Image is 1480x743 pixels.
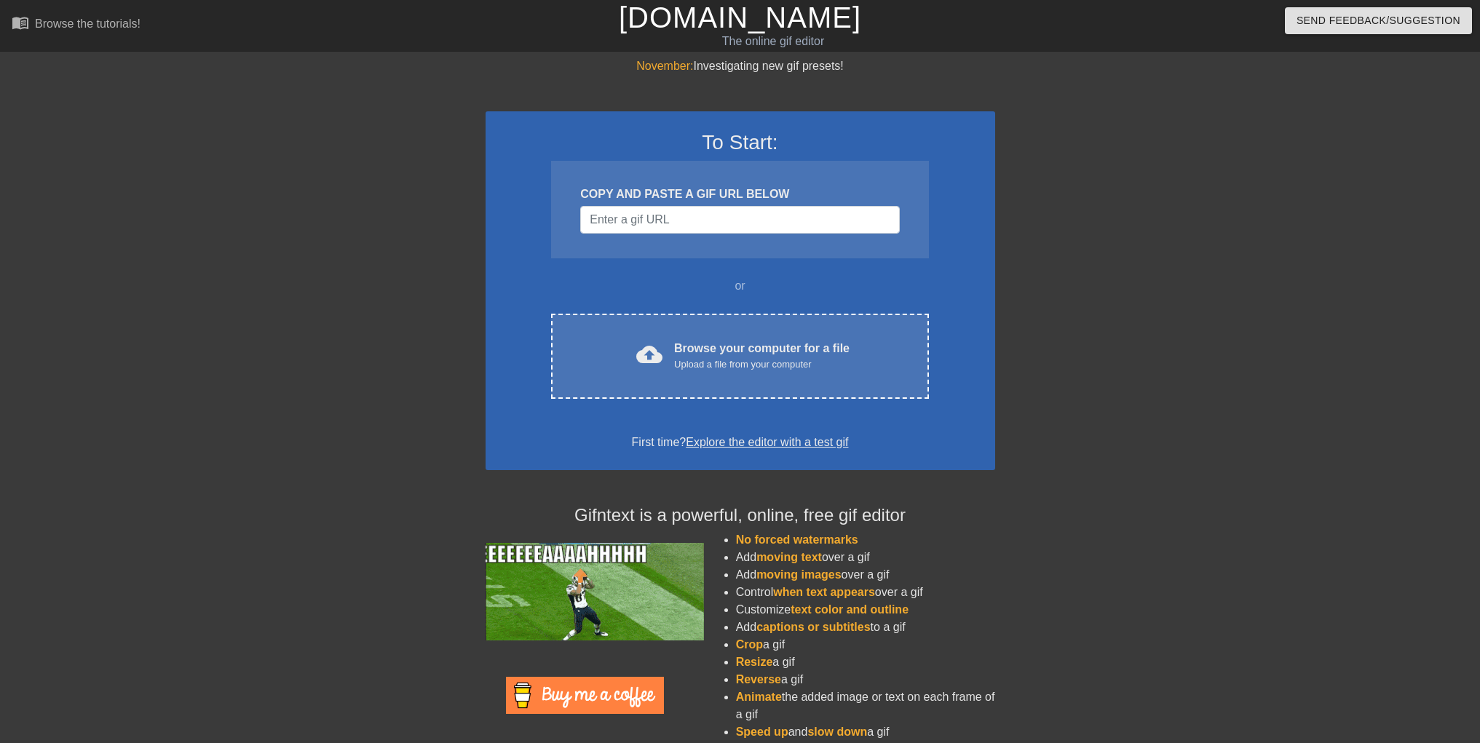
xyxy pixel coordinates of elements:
[12,14,141,36] a: Browse the tutorials!
[486,543,704,640] img: football_small.gif
[506,677,664,714] img: Buy Me A Coffee
[674,340,850,372] div: Browse your computer for a file
[501,33,1046,50] div: The online gif editor
[807,726,867,738] span: slow down
[736,691,782,703] span: Animate
[756,568,841,581] span: moving images
[736,601,995,619] li: Customize
[1297,12,1460,30] span: Send Feedback/Suggestion
[736,566,995,584] li: Add over a gif
[773,586,875,598] span: when text appears
[636,341,662,367] span: cloud_upload
[504,130,976,155] h3: To Start:
[736,673,781,686] span: Reverse
[736,688,995,723] li: the added image or text on each frame of a gif
[736,584,995,601] li: Control over a gif
[736,723,995,741] li: and a gif
[736,726,788,738] span: Speed up
[756,621,870,633] span: captions or subtitles
[756,551,822,563] span: moving text
[523,277,957,295] div: or
[736,549,995,566] li: Add over a gif
[486,505,995,526] h4: Gifntext is a powerful, online, free gif editor
[35,17,141,30] div: Browse the tutorials!
[12,14,29,31] span: menu_book
[580,186,899,203] div: COPY AND PASTE A GIF URL BELOW
[736,656,773,668] span: Resize
[580,206,899,234] input: Username
[504,434,976,451] div: First time?
[791,603,909,616] span: text color and outline
[736,671,995,688] li: a gif
[674,357,850,372] div: Upload a file from your computer
[686,436,848,448] a: Explore the editor with a test gif
[636,60,693,72] span: November:
[619,1,861,33] a: [DOMAIN_NAME]
[736,636,995,653] li: a gif
[486,57,995,75] div: Investigating new gif presets!
[736,619,995,636] li: Add to a gif
[736,533,858,546] span: No forced watermarks
[736,638,763,651] span: Crop
[736,653,995,671] li: a gif
[1285,7,1472,34] button: Send Feedback/Suggestion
